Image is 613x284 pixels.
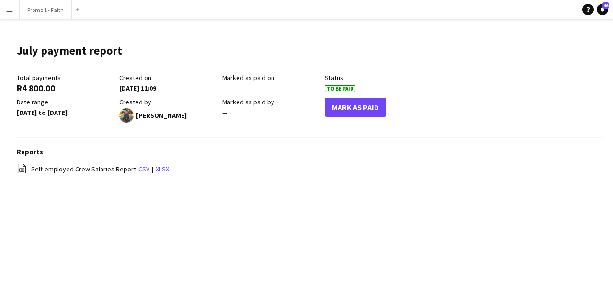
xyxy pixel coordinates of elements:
[156,165,169,173] a: xlsx
[17,108,114,117] div: [DATE] to [DATE]
[325,85,355,92] span: To Be Paid
[20,0,72,19] button: Promo 1 - Faith
[17,163,603,175] div: |
[17,98,114,106] div: Date range
[119,84,217,92] div: [DATE] 11:09
[222,84,227,92] span: —
[119,98,217,106] div: Created by
[597,4,608,15] a: 46
[17,44,122,58] h1: July payment report
[602,2,609,9] span: 46
[17,148,603,156] h3: Reports
[138,165,149,173] a: csv
[31,165,136,173] span: Self-employed Crew Salaries Report
[119,73,217,82] div: Created on
[17,73,114,82] div: Total payments
[222,73,320,82] div: Marked as paid on
[222,98,320,106] div: Marked as paid by
[119,108,217,123] div: [PERSON_NAME]
[222,108,227,117] span: —
[325,98,386,117] button: Mark As Paid
[325,73,422,82] div: Status
[17,84,114,92] div: R4 800.00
